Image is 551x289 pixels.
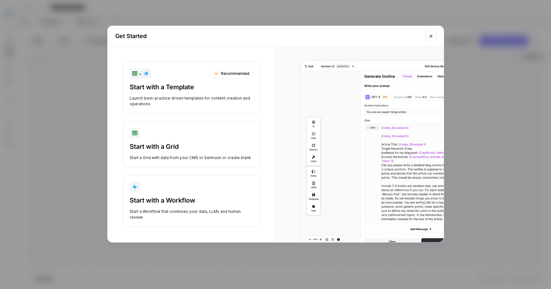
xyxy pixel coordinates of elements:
div: Launch best-practice driven templates for content creation and operations [130,95,254,107]
div: Recommended [210,68,254,79]
div: Start a Grid with data from your CMS or Semrush or create blank [130,155,254,161]
button: Start with a GridStart a Grid with data from your CMS or Semrush or create blank [123,121,260,167]
div: Start with a Workflow [130,196,254,205]
button: +RecommendedStart with a TemplateLaunch best-practice driven templates for content creation and o... [123,62,260,114]
h2: Get Started [115,32,422,41]
div: Start a Workflow that combines your data, LLMs and human review [130,209,254,220]
button: Close modal [426,31,436,41]
button: Start with a WorkflowStart a Workflow that combines your data, LLMs and human review [123,175,260,227]
div: Start with a Template [130,83,254,92]
div: Start with a Grid [130,142,254,151]
div: + [132,70,149,77]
